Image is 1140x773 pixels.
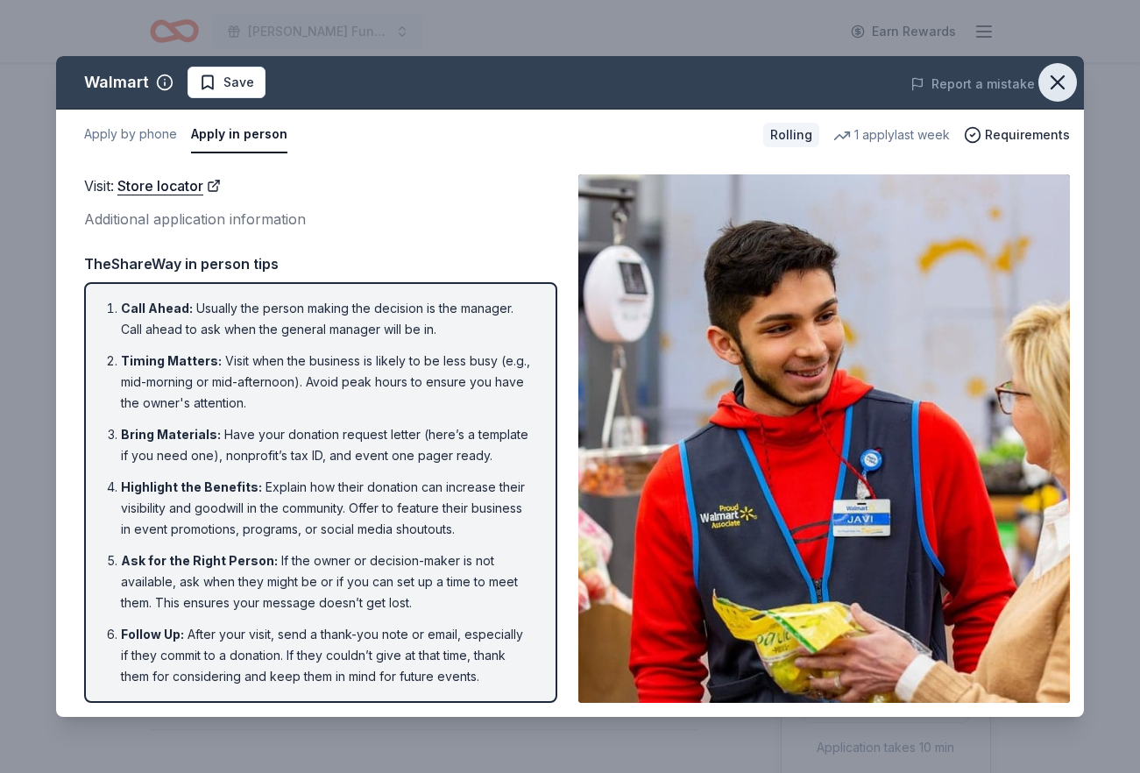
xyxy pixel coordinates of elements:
[84,174,557,197] div: Visit :
[84,68,149,96] div: Walmart
[117,174,221,197] a: Store locator
[84,252,557,275] div: TheShareWay in person tips
[223,72,254,93] span: Save
[121,477,531,540] li: Explain how their donation can increase their visibility and goodwill in the community. Offer to ...
[121,550,531,613] li: If the owner or decision-maker is not available, ask when they might be or if you can set up a ti...
[121,424,531,466] li: Have your donation request letter (here’s a template if you need one), nonprofit’s tax ID, and ev...
[910,74,1035,95] button: Report a mistake
[121,351,531,414] li: Visit when the business is likely to be less busy (e.g., mid-morning or mid-afternoon). Avoid pea...
[191,117,287,153] button: Apply in person
[121,427,221,442] span: Bring Materials :
[188,67,266,98] button: Save
[763,123,819,147] div: Rolling
[985,124,1070,145] span: Requirements
[121,298,531,340] li: Usually the person making the decision is the manager. Call ahead to ask when the general manager...
[121,624,531,687] li: After your visit, send a thank-you note or email, especially if they commit to a donation. If the...
[121,353,222,368] span: Timing Matters :
[964,124,1070,145] button: Requirements
[578,174,1070,703] img: Image for Walmart
[121,479,262,494] span: Highlight the Benefits :
[121,553,278,568] span: Ask for the Right Person :
[121,301,193,316] span: Call Ahead :
[84,117,177,153] button: Apply by phone
[84,208,557,230] div: Additional application information
[121,627,184,642] span: Follow Up :
[833,124,950,145] div: 1 apply last week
